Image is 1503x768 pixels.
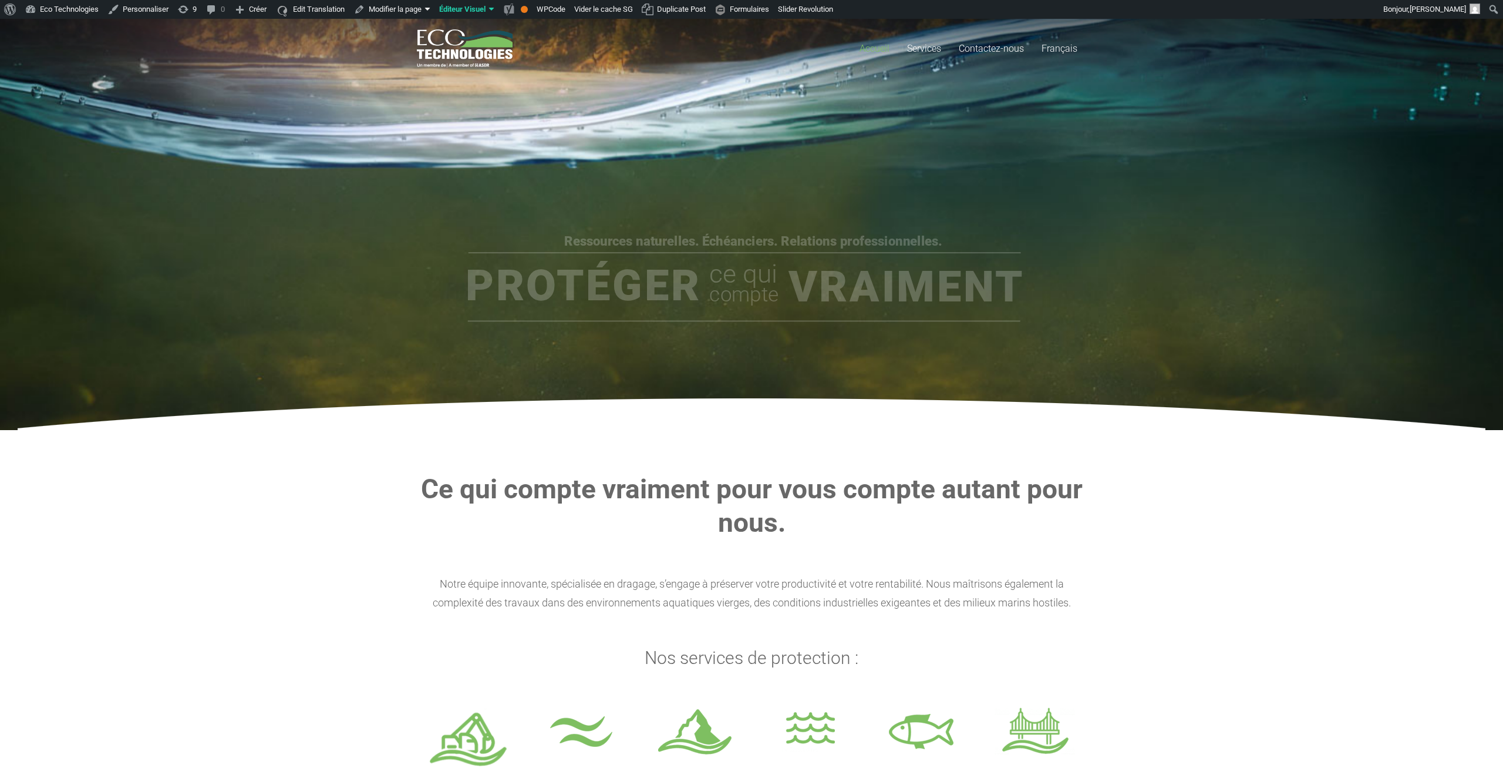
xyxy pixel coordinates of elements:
img: hero-crescent.png [18,398,1485,430]
a: Contactez-nous [950,19,1033,78]
rs-layer: Ressources naturelles. Échéanciers. Relations professionnelles. [564,236,942,247]
a: logo_EcoTech_ASDR_RGB [417,29,513,68]
span: Services [907,43,941,54]
img: icon16.svg [275,2,289,21]
a: Services [898,19,950,78]
rs-layer: compte [709,279,779,310]
div: Notre équipe innovante, spécialisée en dragage, s’engage à préserver votre productivité et votre ... [417,575,1086,612]
h3: Nos services de protection : [417,648,1086,669]
a: Accueil [851,19,898,78]
span: Contactez-nous [959,43,1024,54]
span: Français [1042,43,1077,54]
rs-layer: ce qui [709,258,777,290]
span: [PERSON_NAME] [1410,5,1466,14]
div: OK [521,6,528,13]
a: Français [1033,19,1086,78]
rs-layer: Vraiment [788,260,1025,314]
span: Slider Revolution [778,5,833,14]
rs-layer: Protéger [466,259,701,313]
span: Accueil [860,43,889,54]
strong: Ce qui compte vraiment pour vous compte autant pour nous. [421,473,1083,538]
